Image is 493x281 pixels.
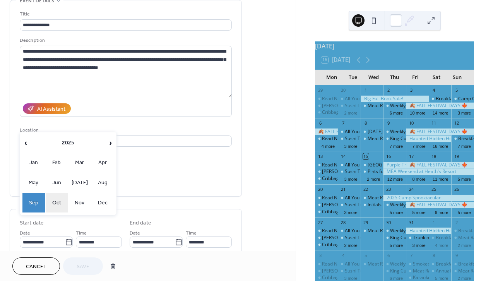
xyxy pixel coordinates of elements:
[338,129,361,135] div: All You Can Eat Tacos
[322,261,377,267] div: Read N Play Every [DATE]
[130,219,151,227] div: End date
[454,187,459,192] div: 26
[20,219,44,227] div: Start date
[345,168,379,175] div: Sushi Tuesdays!
[92,153,114,172] td: Apr
[406,228,451,234] div: Haunted Hidden Hollows – “The Carnival”
[338,195,361,201] div: All You Can Eat Tacos
[22,153,45,172] td: Jan
[451,228,474,234] div: Breakfast at Sunshine’s!
[361,162,383,168] div: Lakes Area United Way 2025 Chili Cook-Off
[407,109,428,116] button: 10 more
[361,129,383,135] div: Halloween Makeup Basics
[321,70,342,85] div: Mon
[361,228,383,234] div: Meat Raffle at Lucky's Tavern
[390,129,470,135] div: Weekly Family Story Time: Thursdays
[383,129,406,135] div: Weekly Family Story Time: Thursdays
[338,235,361,241] div: Sushi Tuesdays!
[409,242,428,248] button: 3 more
[345,195,391,201] div: All You Can Eat Tacos
[364,175,383,182] button: 2 more
[46,153,68,172] td: Feb
[368,195,446,201] div: Meat Raffle at [GEOGRAPHIC_DATA]
[454,87,459,93] div: 5
[30,135,106,151] th: 2025
[383,228,406,234] div: Weekly Family Story Time: Thursdays
[408,153,414,159] div: 17
[455,142,474,149] button: 7 more
[23,135,29,151] span: ‹
[390,135,454,142] div: King Cut Prime Rib at Freddy's
[317,252,323,258] div: 3
[107,135,113,151] span: ›
[322,96,377,102] div: Read N Play Every [DATE]
[408,219,414,225] div: 31
[315,195,338,201] div: Read N Play Every Monday
[345,96,391,102] div: All You Can Eat Tacos
[454,252,459,258] div: 9
[413,268,491,274] div: Meat Raffle at [GEOGRAPHIC_DATA]
[338,261,361,267] div: All You Can Eat Tacos
[368,228,446,234] div: Meat Raffle at [GEOGRAPHIC_DATA]
[22,173,45,192] td: May
[363,70,384,85] div: Wed
[451,96,474,102] div: Camp Community - Tailgate Takedown Edition Battle of the Bites
[409,175,428,182] button: 8 more
[454,219,459,225] div: 2
[37,105,65,113] div: AI Assistant
[23,103,71,114] button: AI Assistant
[431,252,437,258] div: 8
[46,193,68,212] td: Oct
[385,153,391,159] div: 16
[408,252,414,258] div: 7
[345,162,391,168] div: All You Can Eat Tacos
[390,202,470,208] div: Weekly Family Story Time: Thursdays
[413,235,457,241] div: Trunk or Treat Party!
[383,103,406,109] div: Weekly Family Story Time: Thursdays
[455,209,474,215] button: 5 more
[387,209,406,215] button: 5 more
[387,242,406,248] button: 5 more
[315,175,338,182] div: Cribbage Doubles League at Jack Pine Brewery
[413,261,456,267] div: Smoked Rib Fridays!
[342,70,363,85] div: Tue
[317,153,323,159] div: 13
[340,87,346,93] div: 30
[315,109,338,116] div: Cribbage Doubles League at Jack Pine Brewery
[429,261,452,267] div: Breakfast at Sunshine’s!
[361,202,383,208] div: Initials Game Live [Roundhouse Brewery]
[432,242,451,248] button: 4 more
[430,175,451,182] button: 11 more
[363,252,369,258] div: 5
[318,142,338,149] button: 4 more
[383,261,406,267] div: Weekly Family Story Time: Thursdays
[68,153,91,172] td: Mar
[315,162,338,168] div: Read N Play Every Monday
[368,168,425,175] div: Pints for a Purpose – HOPE
[315,274,338,281] div: Cribbage Doubles League at Jack Pine Brewery
[340,120,346,126] div: 7
[68,193,91,212] td: Nov
[315,209,338,215] div: Cribbage Doubles League at Jack Pine Brewery
[338,268,361,274] div: Sushi Tuesdays!
[322,268,410,274] div: [PERSON_NAME] Mondays at Sunshine's!
[22,193,45,212] td: Sep
[345,268,379,274] div: Sushi Tuesdays!
[451,235,474,241] div: Meat Raffle at Snarky Loon Brewing
[341,242,360,248] button: 2 more
[20,126,230,134] div: Location
[431,187,437,192] div: 25
[322,168,410,175] div: [PERSON_NAME] Mondays at Sunshine's!
[368,103,446,109] div: Meat Raffle at [GEOGRAPHIC_DATA]
[436,235,487,241] div: Breakfast at Sunshine’s!
[315,268,338,274] div: Margarita Mondays at Sunshine's!
[361,96,429,102] div: Big Fall Book Sale!
[430,142,451,149] button: 16 more
[76,229,87,237] span: Time
[322,195,377,201] div: Read N Play Every [DATE]
[431,153,437,159] div: 18
[315,135,338,142] div: Read N Play Every Monday
[429,268,452,274] div: Annual Hunting Opener Shopping Block Party
[363,120,369,126] div: 8
[431,120,437,126] div: 11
